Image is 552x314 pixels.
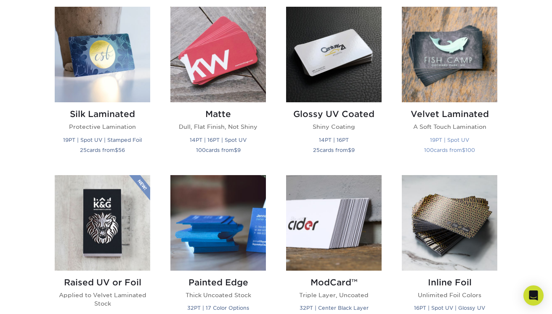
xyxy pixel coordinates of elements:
img: Silk Laminated Business Cards [55,7,150,102]
h2: ModCard™ [286,277,382,287]
span: 100 [196,147,206,153]
img: Painted Edge Business Cards [170,175,266,271]
small: 14PT | 16PT | Spot UV [190,137,247,143]
span: $ [462,147,465,153]
small: cards from [196,147,241,153]
a: Silk Laminated Business Cards Silk Laminated Protective Lamination 19PT | Spot UV | Stamped Foil ... [55,7,150,165]
a: Glossy UV Coated Business Cards Glossy UV Coated Shiny Coating 14PT | 16PT 25cards from$9 [286,7,382,165]
small: 32PT | Center Black Layer [300,305,369,311]
p: Applied to Velvet Laminated Stock [55,291,150,308]
p: Shiny Coating [286,122,382,131]
h2: Velvet Laminated [402,109,497,119]
p: Triple Layer, Uncoated [286,291,382,299]
p: A Soft Touch Lamination [402,122,497,131]
a: Velvet Laminated Business Cards Velvet Laminated A Soft Touch Lamination 19PT | Spot UV 100cards ... [402,7,497,165]
small: 16PT | Spot UV | Glossy UV [414,305,485,311]
small: 14PT | 16PT [319,137,349,143]
h2: Raised UV or Foil [55,277,150,287]
p: Protective Lamination [55,122,150,131]
h2: Silk Laminated [55,109,150,119]
span: $ [348,147,351,153]
small: 32PT | 17 Color Options [187,305,249,311]
span: 9 [351,147,355,153]
h2: Glossy UV Coated [286,109,382,119]
small: cards from [80,147,125,153]
span: 25 [80,147,87,153]
span: 56 [118,147,125,153]
img: Glossy UV Coated Business Cards [286,7,382,102]
small: cards from [424,147,475,153]
span: 100 [465,147,475,153]
img: Raised UV or Foil Business Cards [55,175,150,271]
span: 100 [424,147,434,153]
div: Open Intercom Messenger [523,285,544,306]
img: Velvet Laminated Business Cards [402,7,497,102]
img: ModCard™ Business Cards [286,175,382,271]
p: Dull, Flat Finish, Not Shiny [170,122,266,131]
img: Inline Foil Business Cards [402,175,497,271]
a: Matte Business Cards Matte Dull, Flat Finish, Not Shiny 14PT | 16PT | Spot UV 100cards from$9 [170,7,266,165]
img: Matte Business Cards [170,7,266,102]
span: $ [115,147,118,153]
p: Thick Uncoated Stock [170,291,266,299]
img: New Product [129,175,150,200]
small: 19PT | Spot UV | Stamped Foil [63,137,142,143]
h2: Inline Foil [402,277,497,287]
h2: Matte [170,109,266,119]
span: $ [234,147,237,153]
span: 9 [237,147,241,153]
p: Unlimited Foil Colors [402,291,497,299]
span: 25 [313,147,320,153]
small: 19PT | Spot UV [430,137,469,143]
h2: Painted Edge [170,277,266,287]
small: cards from [313,147,355,153]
